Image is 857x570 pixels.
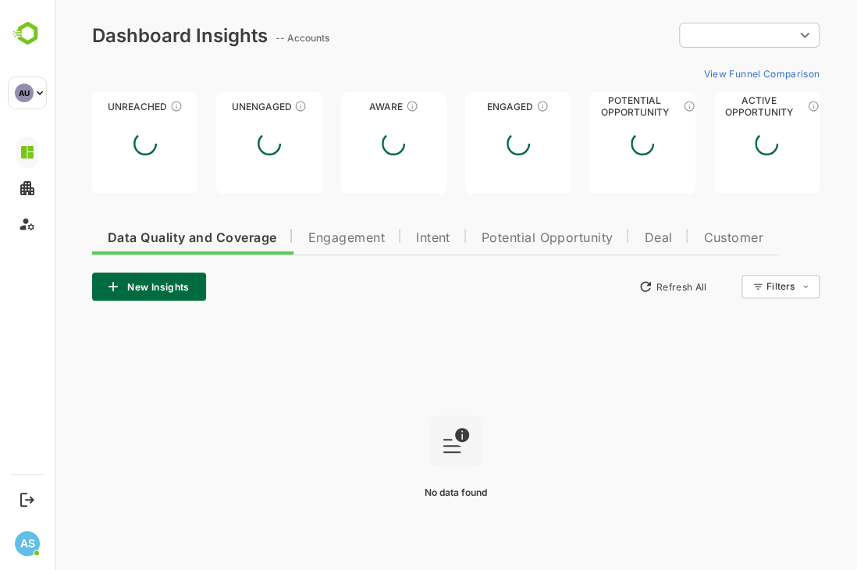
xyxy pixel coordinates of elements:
[628,100,641,112] div: These accounts are MQAs and can be passed on to Inside Sales
[240,100,252,112] div: These accounts have not shown enough engagement and need nurturing
[710,273,765,301] div: Filters
[16,489,37,510] button: Logout
[577,274,659,299] button: Refresh All
[411,101,516,112] div: Engaged
[351,100,364,112] div: These accounts have just entered the buying cycle and need further nurturing
[53,232,222,244] span: Data Quality and Coverage
[660,101,765,112] div: Active Opportunity
[253,232,330,244] span: Engagement
[752,100,765,112] div: These accounts have open opportunities which might be at any of the Sales Stages
[589,232,617,244] span: Deal
[37,101,143,112] div: Unreached
[37,273,151,301] button: New Insights
[37,24,213,47] div: Dashboard Insights
[535,101,640,112] div: Potential Opportunity
[221,32,279,44] ag: -- Accounts
[162,101,267,112] div: Unengaged
[642,61,765,86] button: View Funnel Comparison
[116,100,128,112] div: These accounts have not been engaged with for a defined time period
[482,100,494,112] div: These accounts are warm, further nurturing would qualify them to MQAs
[649,232,709,244] span: Customer
[370,486,432,498] span: No data found
[15,84,34,102] div: AU
[286,101,392,112] div: Aware
[624,21,765,49] div: ​
[15,531,40,556] div: AS
[712,280,740,292] div: Filters
[361,232,396,244] span: Intent
[427,232,559,244] span: Potential Opportunity
[8,19,48,48] img: BambooboxLogoMark.f1c84d78b4c51b1a7b5f700c9845e183.svg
